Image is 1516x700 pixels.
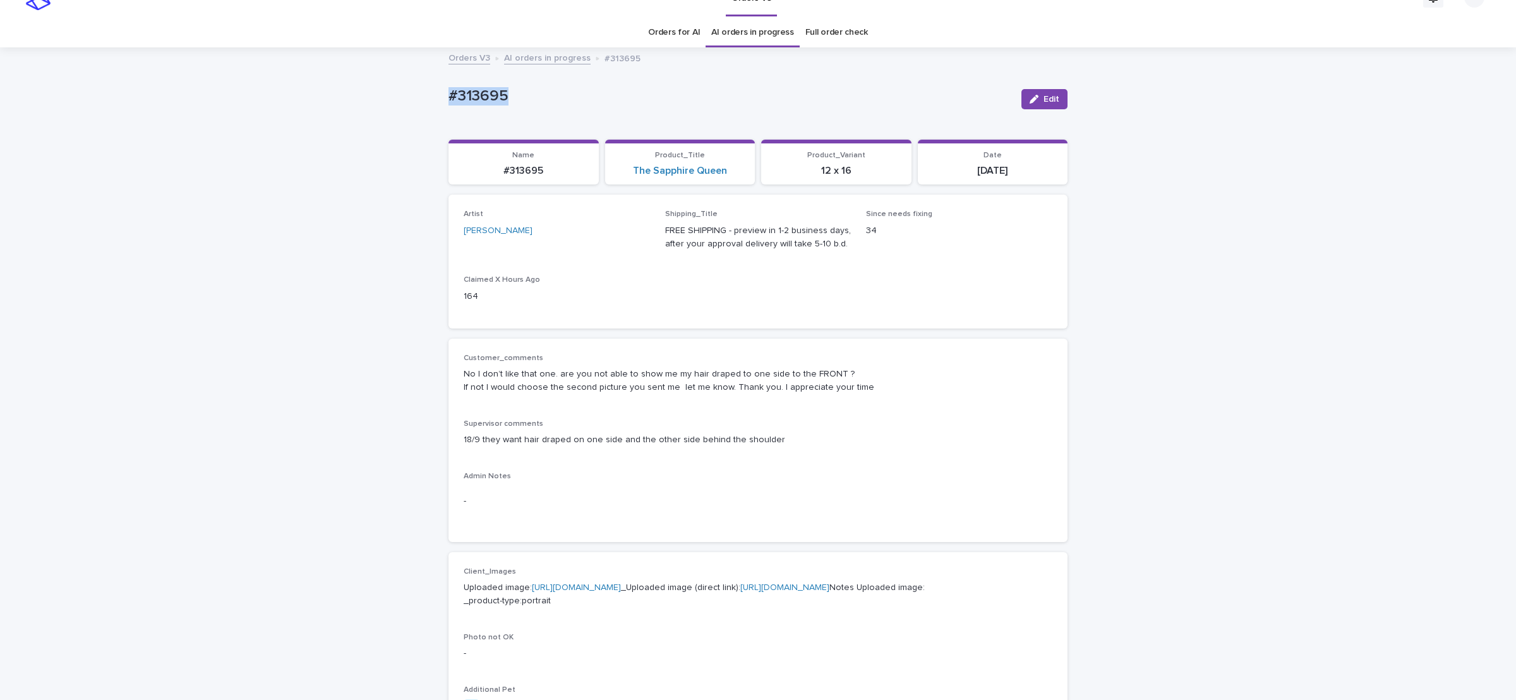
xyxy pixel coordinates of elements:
span: Claimed X Hours Ago [464,276,540,284]
a: The Sapphire Queen [633,165,727,177]
p: #313695 [448,87,1011,106]
span: Date [984,152,1002,159]
button: Edit [1021,89,1068,109]
a: Full order check [805,18,868,47]
span: Edit [1044,95,1059,104]
p: 164 [464,290,650,303]
span: Name [512,152,534,159]
span: Supervisor comments [464,420,543,428]
p: FREE SHIPPING - preview in 1-2 business days, after your approval delivery will take 5-10 b.d. [665,224,851,251]
p: Uploaded image: _Uploaded image (direct link): Notes Uploaded image: _product-type:portrait [464,581,1052,608]
span: Additional Pet [464,686,515,694]
p: [DATE] [925,165,1061,177]
p: 12 x 16 [769,165,904,177]
span: Product_Variant [807,152,865,159]
a: Orders for AI [648,18,700,47]
p: - [464,495,1052,508]
span: Shipping_Title [665,210,718,218]
a: [URL][DOMAIN_NAME] [740,583,829,592]
p: - [464,647,1052,660]
p: 34 [866,224,1052,238]
p: #313695 [456,165,591,177]
a: Orders V3 [448,50,490,64]
p: #313695 [605,51,641,64]
a: [PERSON_NAME] [464,224,532,238]
a: AI orders in progress [504,50,591,64]
span: Customer_comments [464,354,543,362]
span: Admin Notes [464,473,511,480]
span: Client_Images [464,568,516,576]
span: Photo not OK [464,634,514,641]
span: Artist [464,210,483,218]
span: Product_Title [655,152,705,159]
a: AI orders in progress [711,18,794,47]
span: Since needs fixing [866,210,932,218]
p: No I don’t like that one. are you not able to show me my hair draped to one side to the FRONT ? I... [464,368,1052,394]
p: 18/9 they want hair draped on one side and the other side behind the shoulder [464,433,1052,447]
a: [URL][DOMAIN_NAME] [532,583,621,592]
